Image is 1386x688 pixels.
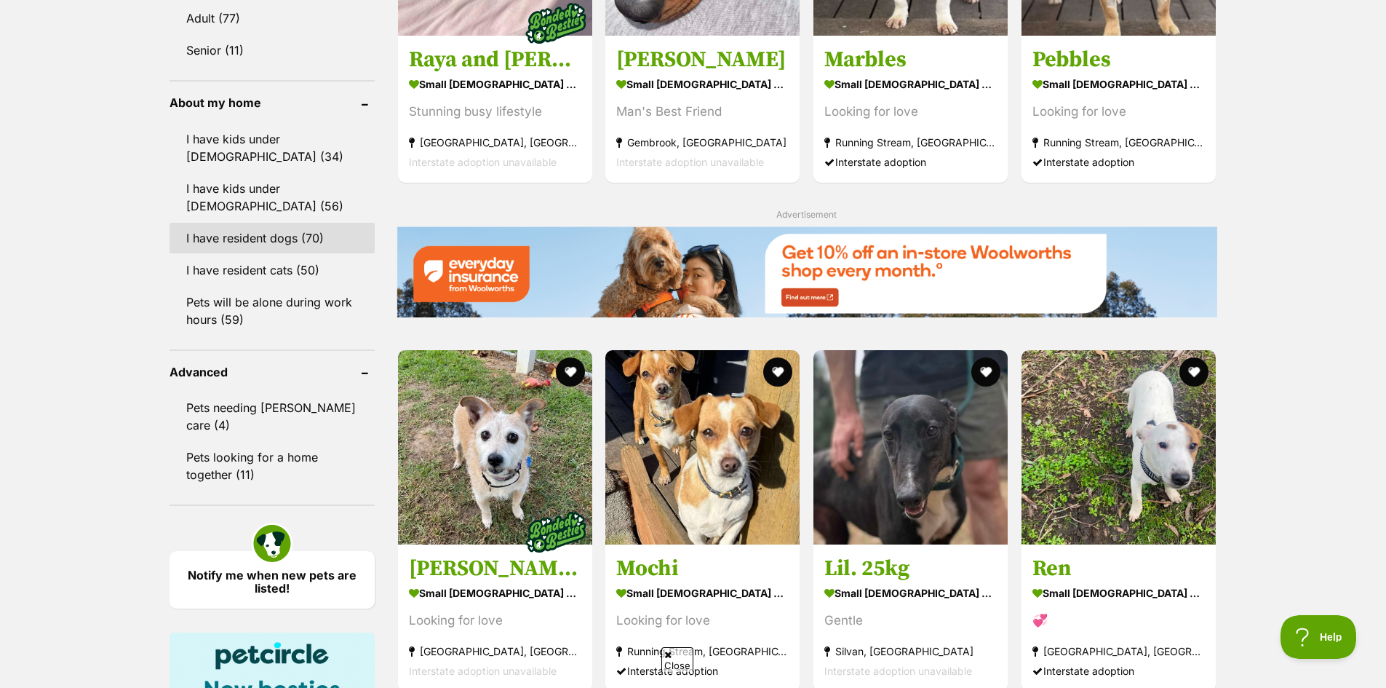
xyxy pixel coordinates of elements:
[1179,357,1208,387] button: favourite
[616,582,789,604] strong: small [DEMOGRAPHIC_DATA] Dog
[409,582,581,604] strong: small [DEMOGRAPHIC_DATA] Dog
[824,641,997,661] strong: Silvan, [GEOGRAPHIC_DATA]
[763,357,792,387] button: favourite
[409,156,557,168] span: Interstate adoption unavailable
[1032,152,1205,172] div: Interstate adoption
[1032,641,1205,661] strong: [GEOGRAPHIC_DATA], [GEOGRAPHIC_DATA]
[397,226,1217,317] img: Everyday Insurance promotional banner
[170,35,375,66] a: Senior (11)
[398,350,592,545] img: Barney and Bruzier - Jack Russell Terrier x Chihuahua Dog
[409,133,581,152] strong: [GEOGRAPHIC_DATA], [GEOGRAPHIC_DATA]
[1032,102,1205,122] div: Looking for love
[170,255,375,285] a: I have resident cats (50)
[170,442,375,490] a: Pets looking for a home together (11)
[824,102,997,122] div: Looking for love
[776,209,837,220] span: Advertisement
[824,555,997,582] h3: Lil. 25kg
[824,152,997,172] div: Interstate adoption
[1032,555,1205,582] h3: Ren
[616,641,789,661] strong: Running Stream, [GEOGRAPHIC_DATA]
[1032,74,1205,95] strong: small [DEMOGRAPHIC_DATA] Dog
[824,46,997,74] h3: Marbles
[1032,582,1205,604] strong: small [DEMOGRAPHIC_DATA] Dog
[616,661,789,681] div: Interstate adoption
[813,35,1008,183] a: Marbles small [DEMOGRAPHIC_DATA] Dog Looking for love Running Stream, [GEOGRAPHIC_DATA] Interstat...
[170,223,375,253] a: I have resident dogs (70)
[409,641,581,661] strong: [GEOGRAPHIC_DATA], [GEOGRAPHIC_DATA]
[170,173,375,221] a: I have kids under [DEMOGRAPHIC_DATA] (56)
[409,46,581,74] h3: Raya and [PERSON_NAME]
[616,156,764,168] span: Interstate adoption unavailable
[616,46,789,74] h3: [PERSON_NAME]
[824,582,997,604] strong: small [DEMOGRAPHIC_DATA] Dog
[824,133,997,152] strong: Running Stream, [GEOGRAPHIC_DATA]
[605,350,800,545] img: Mochi - Jack Russell Terrier x Fox Terrier (Smooth) Dog
[616,133,789,152] strong: Gembrook, [GEOGRAPHIC_DATA]
[616,102,789,122] div: Man's Best Friend
[397,226,1217,320] a: Everyday Insurance promotional banner
[824,611,997,630] div: Gentle
[1281,615,1357,659] iframe: Help Scout Beacon - Open
[170,3,375,33] a: Adult (77)
[170,551,375,609] a: Notify me when new pets are listed!
[1032,611,1205,630] div: 💞
[824,665,972,677] span: Interstate adoption unavailable
[409,665,557,677] span: Interstate adoption unavailable
[170,124,375,172] a: I have kids under [DEMOGRAPHIC_DATA] (34)
[1021,35,1216,183] a: Pebbles small [DEMOGRAPHIC_DATA] Dog Looking for love Running Stream, [GEOGRAPHIC_DATA] Interstat...
[170,287,375,335] a: Pets will be alone during work hours (59)
[813,350,1008,545] img: Lil. 25kg - Greyhound Dog
[409,555,581,582] h3: [PERSON_NAME] and [PERSON_NAME]
[519,496,592,569] img: bonded besties
[616,611,789,630] div: Looking for love
[555,357,584,387] button: favourite
[398,35,592,183] a: Raya and [PERSON_NAME] small [DEMOGRAPHIC_DATA] Dog Stunning busy lifestyle [GEOGRAPHIC_DATA], [G...
[616,555,789,582] h3: Mochi
[170,96,375,109] header: About my home
[409,102,581,122] div: Stunning busy lifestyle
[661,647,693,673] span: Close
[170,365,375,379] header: Advanced
[1032,133,1205,152] strong: Running Stream, [GEOGRAPHIC_DATA]
[971,357,1000,387] button: favourite
[605,35,800,183] a: [PERSON_NAME] small [DEMOGRAPHIC_DATA] Dog Man's Best Friend Gembrook, [GEOGRAPHIC_DATA] Intersta...
[1032,661,1205,681] div: Interstate adoption
[824,74,997,95] strong: small [DEMOGRAPHIC_DATA] Dog
[1021,350,1216,545] img: Ren - Mixed Dog
[409,74,581,95] strong: small [DEMOGRAPHIC_DATA] Dog
[170,392,375,440] a: Pets needing [PERSON_NAME] care (4)
[616,74,789,95] strong: small [DEMOGRAPHIC_DATA] Dog
[1032,46,1205,74] h3: Pebbles
[409,611,581,630] div: Looking for love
